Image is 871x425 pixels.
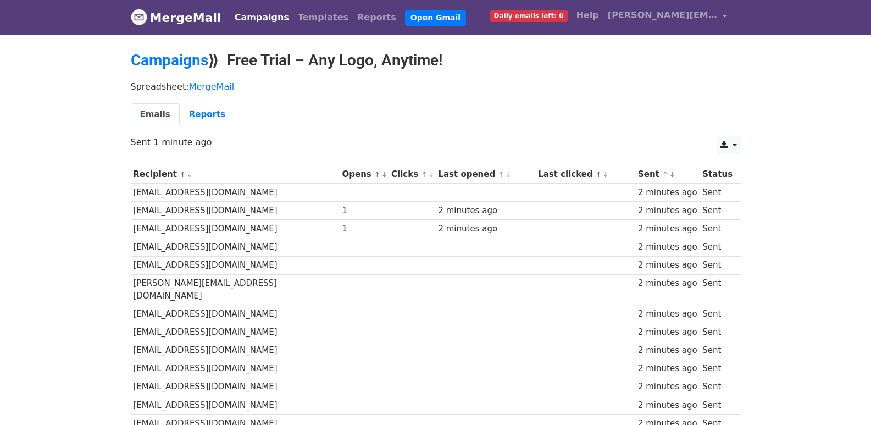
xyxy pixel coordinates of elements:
th: Recipient [131,165,340,184]
td: Sent [700,305,735,323]
img: MergeMail logo [131,9,147,25]
a: MergeMail [131,6,221,29]
a: Emails [131,103,180,126]
a: ↑ [596,170,602,179]
td: Sent [700,256,735,274]
a: ↑ [662,170,668,179]
td: [EMAIL_ADDRESS][DOMAIN_NAME] [131,396,340,414]
a: ↓ [603,170,609,179]
p: Spreadsheet: [131,81,741,92]
div: 2 minutes ago [638,308,697,321]
a: Open Gmail [405,10,466,26]
th: Clicks [389,165,435,184]
a: ↓ [505,170,511,179]
div: 2 minutes ago [638,186,697,199]
td: [EMAIL_ADDRESS][DOMAIN_NAME] [131,220,340,238]
th: Last opened [436,165,536,184]
td: Sent [700,341,735,360]
th: Opens [340,165,389,184]
iframe: Chat Widget [816,372,871,425]
td: Sent [700,184,735,202]
a: Campaigns [131,51,208,69]
a: ↑ [374,170,380,179]
td: [EMAIL_ADDRESS][DOMAIN_NAME] [131,323,340,341]
span: [PERSON_NAME][EMAIL_ADDRESS][DOMAIN_NAME] [608,9,718,22]
div: 2 minutes ago [638,362,697,375]
div: 2 minutes ago [638,205,697,217]
td: Sent [700,238,735,256]
div: 2 minutes ago [638,277,697,290]
td: [PERSON_NAME][EMAIL_ADDRESS][DOMAIN_NAME] [131,274,340,305]
h2: ⟫ Free Trial – Any Logo, Anytime! [131,51,741,70]
td: Sent [700,396,735,414]
span: Daily emails left: 0 [490,10,568,22]
td: [EMAIL_ADDRESS][DOMAIN_NAME] [131,256,340,274]
a: ↑ [498,170,504,179]
div: 2 minutes ago [438,205,532,217]
a: Help [572,4,603,26]
a: Reports [353,7,401,29]
div: 2 minutes ago [638,344,697,357]
a: ↓ [428,170,434,179]
a: Templates [293,7,353,29]
td: Sent [700,378,735,396]
a: ↓ [669,170,675,179]
th: Last clicked [535,165,635,184]
td: [EMAIL_ADDRESS][DOMAIN_NAME] [131,341,340,360]
td: [EMAIL_ADDRESS][DOMAIN_NAME] [131,378,340,396]
td: Sent [700,274,735,305]
div: 1 [342,205,386,217]
div: 2 minutes ago [638,326,697,339]
div: 2 minutes ago [638,241,697,253]
td: [EMAIL_ADDRESS][DOMAIN_NAME] [131,305,340,323]
a: Daily emails left: 0 [486,4,572,26]
div: 2 minutes ago [438,223,532,235]
a: ↑ [180,170,186,179]
a: ↓ [381,170,387,179]
div: 2 minutes ago [638,380,697,393]
td: Sent [700,202,735,220]
td: Sent [700,220,735,238]
a: [PERSON_NAME][EMAIL_ADDRESS][DOMAIN_NAME] [603,4,732,30]
p: Sent 1 minute ago [131,136,741,148]
a: Reports [180,103,235,126]
th: Status [700,165,735,184]
a: ↓ [187,170,193,179]
div: 2 minutes ago [638,399,697,412]
td: [EMAIL_ADDRESS][DOMAIN_NAME] [131,184,340,202]
td: Sent [700,323,735,341]
td: [EMAIL_ADDRESS][DOMAIN_NAME] [131,238,340,256]
div: 2 minutes ago [638,223,697,235]
div: 1 [342,223,386,235]
a: Campaigns [230,7,293,29]
a: ↑ [421,170,427,179]
div: 2 minutes ago [638,259,697,272]
a: MergeMail [189,81,234,92]
th: Sent [635,165,700,184]
td: Sent [700,360,735,378]
td: [EMAIL_ADDRESS][DOMAIN_NAME] [131,360,340,378]
td: [EMAIL_ADDRESS][DOMAIN_NAME] [131,202,340,220]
